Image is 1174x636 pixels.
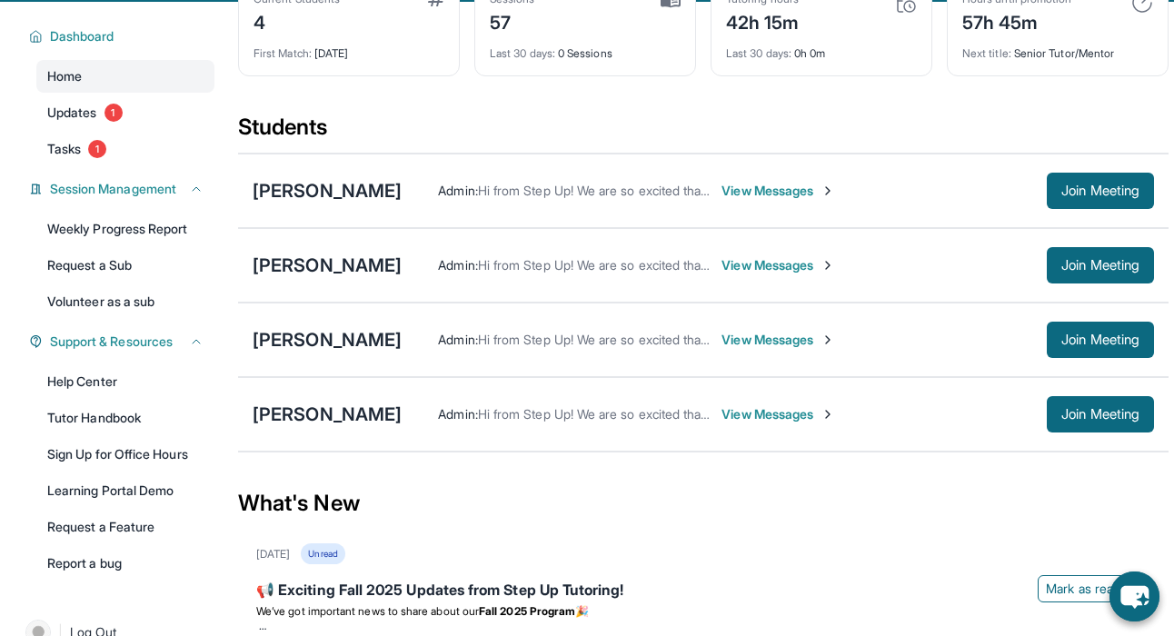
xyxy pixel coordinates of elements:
[726,35,917,61] div: 0h 0m
[254,35,444,61] div: [DATE]
[821,184,835,198] img: Chevron-Right
[721,405,835,423] span: View Messages
[50,333,173,351] span: Support & Resources
[721,331,835,349] span: View Messages
[1109,571,1159,621] button: chat-button
[1047,247,1154,283] button: Join Meeting
[721,256,835,274] span: View Messages
[256,547,290,561] div: [DATE]
[962,35,1153,61] div: Senior Tutor/Mentor
[726,46,791,60] span: Last 30 days :
[1038,575,1150,602] button: Mark as read
[821,333,835,347] img: Chevron-Right
[36,213,214,245] a: Weekly Progress Report
[253,402,402,427] div: [PERSON_NAME]
[438,332,477,347] span: Admin :
[1046,580,1120,598] span: Mark as read
[238,113,1169,153] div: Students
[104,104,123,122] span: 1
[47,140,81,158] span: Tasks
[721,182,835,200] span: View Messages
[1061,409,1139,420] span: Join Meeting
[43,333,204,351] button: Support & Resources
[962,46,1011,60] span: Next title :
[47,104,97,122] span: Updates
[256,604,479,618] span: We’ve got important news to share about our
[36,249,214,282] a: Request a Sub
[36,402,214,434] a: Tutor Handbook
[36,285,214,318] a: Volunteer as a sub
[36,365,214,398] a: Help Center
[1061,260,1139,271] span: Join Meeting
[1061,334,1139,345] span: Join Meeting
[438,183,477,198] span: Admin :
[50,27,114,45] span: Dashboard
[726,6,800,35] div: 42h 15m
[1047,173,1154,209] button: Join Meeting
[1047,396,1154,432] button: Join Meeting
[438,257,477,273] span: Admin :
[479,604,575,618] strong: Fall 2025 Program
[36,438,214,471] a: Sign Up for Office Hours
[254,46,312,60] span: First Match :
[256,579,1150,604] div: 📢 Exciting Fall 2025 Updates from Step Up Tutoring!
[1047,322,1154,358] button: Join Meeting
[253,327,402,353] div: [PERSON_NAME]
[821,258,835,273] img: Chevron-Right
[36,474,214,507] a: Learning Portal Demo
[36,60,214,93] a: Home
[36,133,214,165] a: Tasks1
[962,6,1071,35] div: 57h 45m
[490,35,681,61] div: 0 Sessions
[43,27,204,45] button: Dashboard
[1061,185,1139,196] span: Join Meeting
[821,407,835,422] img: Chevron-Right
[50,180,176,198] span: Session Management
[36,547,214,580] a: Report a bug
[301,543,344,564] div: Unread
[47,67,82,85] span: Home
[88,140,106,158] span: 1
[253,178,402,204] div: [PERSON_NAME]
[253,253,402,278] div: [PERSON_NAME]
[254,6,340,35] div: 4
[575,604,589,618] span: 🎉
[36,96,214,129] a: Updates1
[238,463,1169,543] div: What's New
[36,511,214,543] a: Request a Feature
[43,180,204,198] button: Session Management
[490,46,555,60] span: Last 30 days :
[490,6,535,35] div: 57
[438,406,477,422] span: Admin :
